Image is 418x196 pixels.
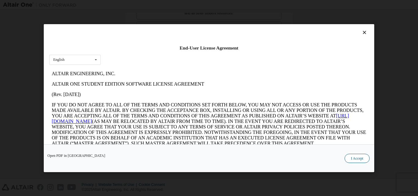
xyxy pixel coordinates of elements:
p: This Altair One Student Edition Software License Agreement (“Agreement”) is between Altair Engine... [2,83,317,105]
a: Open PDF in [GEOGRAPHIC_DATA] [47,153,105,157]
button: I Accept [345,153,370,163]
p: ALTAIR ENGINEERING, INC. [2,2,317,8]
p: ALTAIR ONE STUDENT EDITION SOFTWARE LICENSE AGREEMENT [2,13,317,18]
div: End-User License Agreement [49,45,369,51]
a: [URL][DOMAIN_NAME] [2,45,300,55]
div: English [53,58,65,61]
p: (Rev. [DATE]) [2,23,317,29]
p: IF YOU DO NOT AGREE TO ALL OF THE TERMS AND CONDITIONS SET FORTH BELOW, YOU MAY NOT ACCESS OR USE... [2,34,317,78]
